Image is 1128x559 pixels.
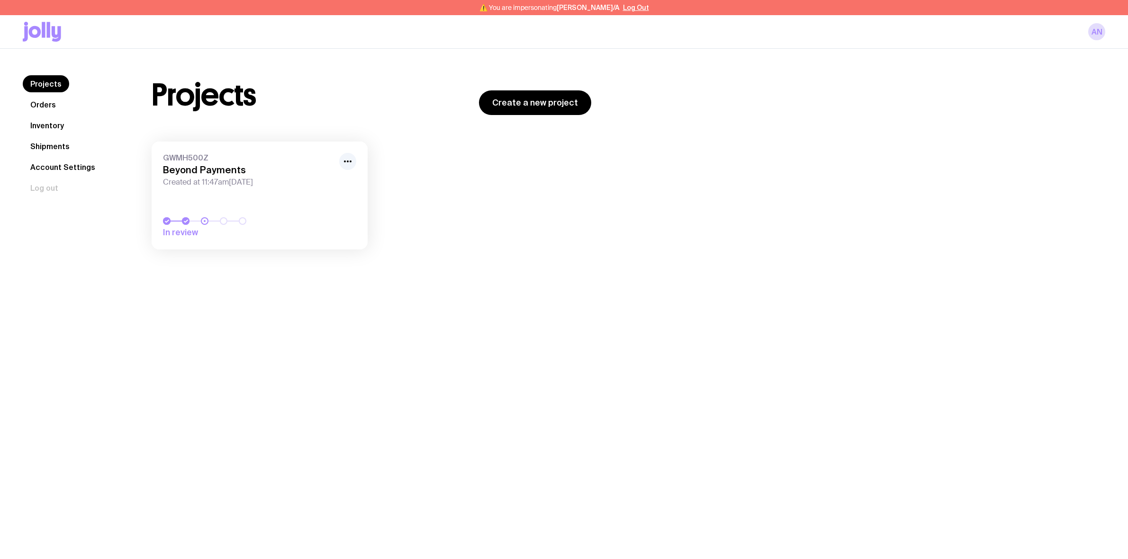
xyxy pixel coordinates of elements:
span: GWMH500Z [163,153,334,162]
span: Created at 11:47am[DATE] [163,177,334,187]
h3: Beyond Payments [163,164,334,176]
span: [PERSON_NAME]/A [557,4,619,11]
a: Inventory [23,117,72,134]
a: Orders [23,96,63,113]
button: Log Out [623,4,649,11]
h1: Projects [152,80,256,110]
span: ⚠️ You are impersonating [479,4,619,11]
a: GWMH500ZBeyond PaymentsCreated at 11:47am[DATE]In review [152,142,368,249]
a: Shipments [23,138,77,155]
a: Create a new project [479,90,591,115]
span: In review [163,227,296,238]
a: AN [1088,23,1105,40]
a: Projects [23,75,69,92]
button: Log out [23,179,66,196]
a: Account Settings [23,159,103,176]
